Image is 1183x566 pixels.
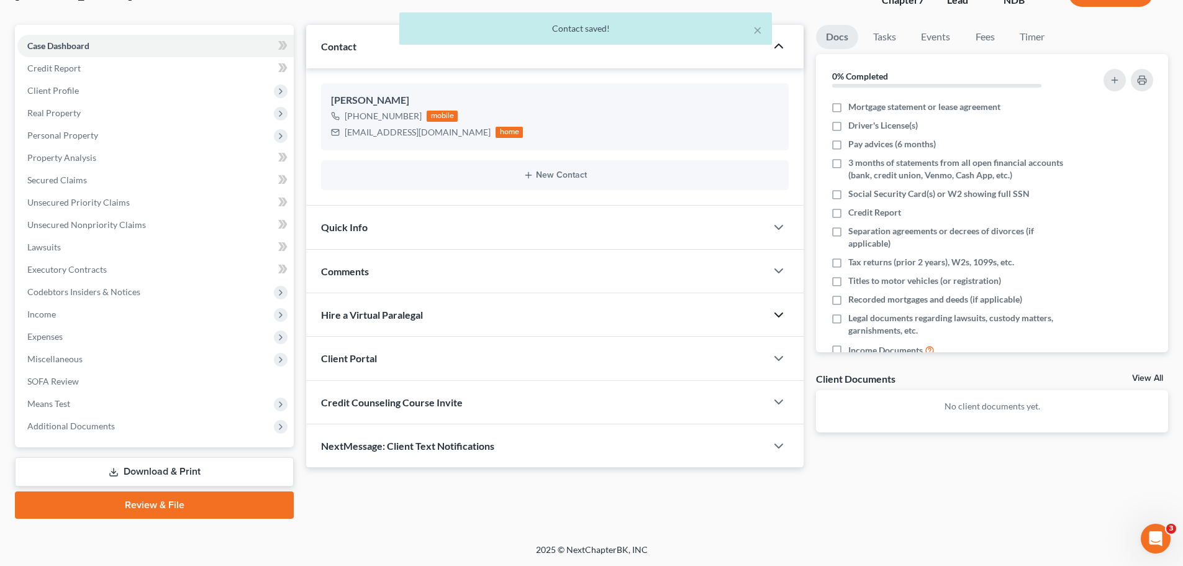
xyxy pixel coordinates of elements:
[321,352,377,364] span: Client Portal
[753,22,762,37] button: ×
[27,130,98,140] span: Personal Property
[345,110,422,122] div: [PHONE_NUMBER]
[27,331,63,342] span: Expenses
[496,127,523,138] div: home
[15,491,294,519] a: Review & File
[27,107,81,118] span: Real Property
[848,344,923,357] span: Income Documents
[27,219,146,230] span: Unsecured Nonpriority Claims
[27,309,56,319] span: Income
[27,85,79,96] span: Client Profile
[321,396,463,408] span: Credit Counseling Course Invite
[345,126,491,139] div: [EMAIL_ADDRESS][DOMAIN_NAME]
[848,188,1030,200] span: Social Security Card(s) or W2 showing full SSN
[848,293,1022,306] span: Recorded mortgages and deeds (if applicable)
[1166,524,1176,534] span: 3
[848,275,1001,287] span: Titles to motor vehicles (or registration)
[321,40,356,52] span: Contact
[321,440,494,452] span: NextMessage: Client Text Notifications
[17,57,294,80] a: Credit Report
[27,354,83,364] span: Miscellaneous
[321,221,368,233] span: Quick Info
[848,138,936,150] span: Pay advices (6 months)
[27,152,96,163] span: Property Analysis
[848,101,1000,113] span: Mortgage statement or lease agreement
[17,169,294,191] a: Secured Claims
[409,22,762,35] div: Contact saved!
[27,264,107,275] span: Executory Contracts
[848,206,901,219] span: Credit Report
[848,119,918,132] span: Driver's License(s)
[1132,374,1163,383] a: View All
[27,175,87,185] span: Secured Claims
[27,63,81,73] span: Credit Report
[816,372,895,385] div: Client Documents
[27,398,70,409] span: Means Test
[331,93,779,108] div: [PERSON_NAME]
[17,370,294,393] a: SOFA Review
[1141,524,1171,554] iframe: Intercom live chat
[27,421,115,431] span: Additional Documents
[427,111,458,122] div: mobile
[17,236,294,258] a: Lawsuits
[27,242,61,252] span: Lawsuits
[17,258,294,281] a: Executory Contracts
[331,170,779,180] button: New Contact
[848,157,1069,181] span: 3 months of statements from all open financial accounts (bank, credit union, Venmo, Cash App, etc.)
[238,544,946,566] div: 2025 © NextChapterBK, INC
[27,197,130,208] span: Unsecured Priority Claims
[27,286,140,297] span: Codebtors Insiders & Notices
[27,376,79,386] span: SOFA Review
[17,191,294,214] a: Unsecured Priority Claims
[848,256,1014,268] span: Tax returns (prior 2 years), W2s, 1099s, etc.
[321,265,369,277] span: Comments
[832,71,888,81] strong: 0% Completed
[848,312,1069,337] span: Legal documents regarding lawsuits, custody matters, garnishments, etc.
[321,309,423,321] span: Hire a Virtual Paralegal
[17,147,294,169] a: Property Analysis
[17,214,294,236] a: Unsecured Nonpriority Claims
[848,225,1069,250] span: Separation agreements or decrees of divorces (if applicable)
[826,400,1158,413] p: No client documents yet.
[15,457,294,486] a: Download & Print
